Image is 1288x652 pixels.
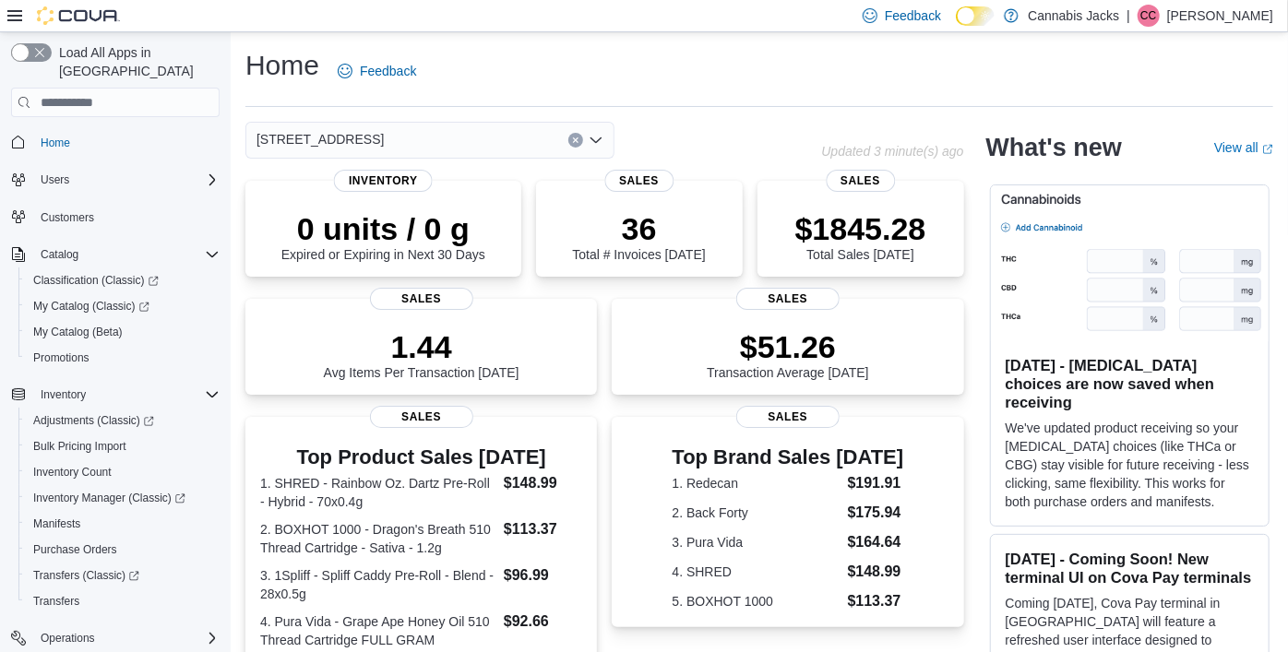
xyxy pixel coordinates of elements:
[604,170,674,192] span: Sales
[504,564,582,587] dd: $96.99
[33,594,79,609] span: Transfers
[33,132,78,154] a: Home
[673,533,841,551] dt: 3. Pura Vida
[26,409,161,432] a: Adjustments (Classic)
[33,568,139,583] span: Transfers (Classic)
[848,561,904,583] dd: $148.99
[4,204,227,231] button: Customers
[673,504,841,522] dt: 2. Back Forty
[26,435,134,457] a: Bulk Pricing Import
[281,210,485,262] div: Expired or Expiring in Next 30 Days
[1262,144,1273,155] svg: External link
[370,406,473,428] span: Sales
[736,406,840,428] span: Sales
[33,169,77,191] button: Users
[673,446,904,468] h3: Top Brand Sales [DATE]
[18,408,227,433] a: Adjustments (Classic)
[504,611,582,633] dd: $92.66
[33,491,185,505] span: Inventory Manager (Classic)
[26,461,119,483] a: Inventory Count
[26,435,220,457] span: Bulk Pricing Import
[795,210,926,247] p: $1845.28
[33,169,220,191] span: Users
[568,133,583,148] button: Clear input
[324,328,519,380] div: Avg Items Per Transaction [DATE]
[281,210,485,247] p: 0 units / 0 g
[26,347,97,369] a: Promotions
[26,590,87,612] a: Transfers
[18,588,227,614] button: Transfers
[673,563,841,581] dt: 4. SHRED
[33,350,89,365] span: Promotions
[33,207,101,229] a: Customers
[4,167,227,193] button: Users
[41,210,94,225] span: Customers
[26,269,166,291] a: Classification (Classic)
[848,590,904,612] dd: $113.37
[26,347,220,369] span: Promotions
[334,170,433,192] span: Inventory
[33,627,102,649] button: Operations
[18,511,227,537] button: Manifests
[26,564,147,587] a: Transfers (Classic)
[885,6,941,25] span: Feedback
[26,295,220,317] span: My Catalog (Classic)
[33,130,220,153] span: Home
[18,433,227,459] button: Bulk Pricing Import
[41,172,69,187] span: Users
[986,133,1122,162] h2: What's new
[37,6,120,25] img: Cova
[848,531,904,553] dd: $164.64
[18,267,227,293] a: Classification (Classic)
[33,325,123,339] span: My Catalog (Beta)
[1214,140,1273,155] a: View allExternal link
[41,136,70,150] span: Home
[1127,5,1130,27] p: |
[1006,550,1254,587] h3: [DATE] - Coming Soon! New terminal UI on Cova Pay terminals
[504,518,582,540] dd: $113.37
[260,520,496,557] dt: 2. BOXHOT 1000 - Dragon's Breath 510 Thread Cartridge - Sativa - 1.2g
[33,413,154,428] span: Adjustments (Classic)
[33,243,86,266] button: Catalog
[52,43,220,80] span: Load All Apps in [GEOGRAPHIC_DATA]
[26,539,220,561] span: Purchase Orders
[26,513,220,535] span: Manifests
[41,387,86,402] span: Inventory
[18,345,227,371] button: Promotions
[33,627,220,649] span: Operations
[18,459,227,485] button: Inventory Count
[4,382,227,408] button: Inventory
[1028,5,1119,27] p: Cannabis Jacks
[26,321,130,343] a: My Catalog (Beta)
[26,321,220,343] span: My Catalog (Beta)
[360,62,416,80] span: Feedback
[1167,5,1273,27] p: [PERSON_NAME]
[673,592,841,611] dt: 5. BOXHOT 1000
[795,210,926,262] div: Total Sales [DATE]
[41,631,95,646] span: Operations
[956,26,957,27] span: Dark Mode
[370,288,473,310] span: Sales
[26,564,220,587] span: Transfers (Classic)
[245,47,319,84] h1: Home
[504,472,582,494] dd: $148.99
[572,210,705,247] p: 36
[26,487,193,509] a: Inventory Manager (Classic)
[826,170,895,192] span: Sales
[589,133,603,148] button: Open list of options
[33,299,149,314] span: My Catalog (Classic)
[26,487,220,509] span: Inventory Manager (Classic)
[33,516,80,531] span: Manifests
[33,542,117,557] span: Purchase Orders
[848,472,904,494] dd: $191.91
[956,6,995,26] input: Dark Mode
[26,590,220,612] span: Transfers
[1140,5,1156,27] span: CC
[33,465,112,480] span: Inventory Count
[26,409,220,432] span: Adjustments (Classic)
[707,328,869,380] div: Transaction Average [DATE]
[18,485,227,511] a: Inventory Manager (Classic)
[41,247,78,262] span: Catalog
[1006,419,1254,511] p: We've updated product receiving so your [MEDICAL_DATA] choices (like THCa or CBG) stay visible fo...
[33,439,126,454] span: Bulk Pricing Import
